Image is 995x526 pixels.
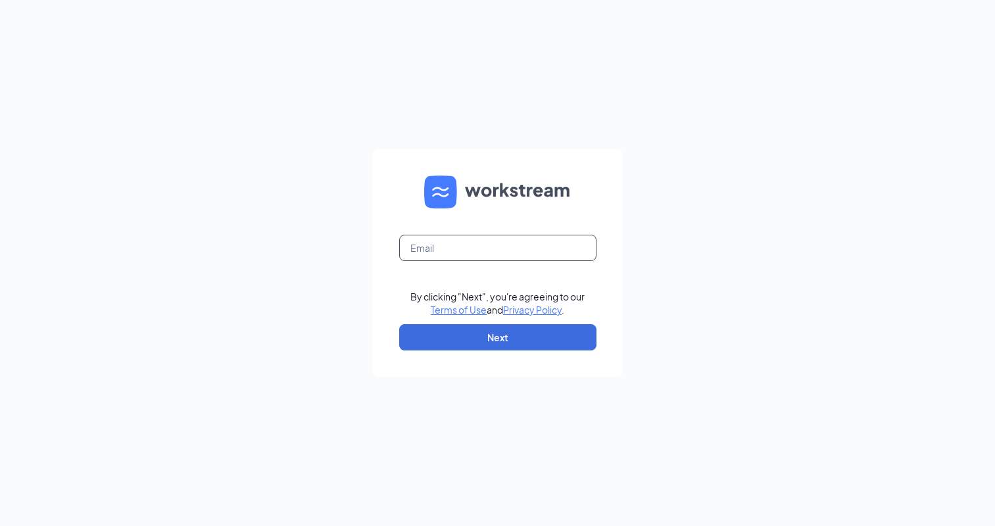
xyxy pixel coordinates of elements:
input: Email [399,235,596,261]
div: By clicking "Next", you're agreeing to our and . [410,290,585,316]
img: WS logo and Workstream text [424,176,571,208]
a: Privacy Policy [503,304,562,316]
button: Next [399,324,596,350]
a: Terms of Use [431,304,487,316]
